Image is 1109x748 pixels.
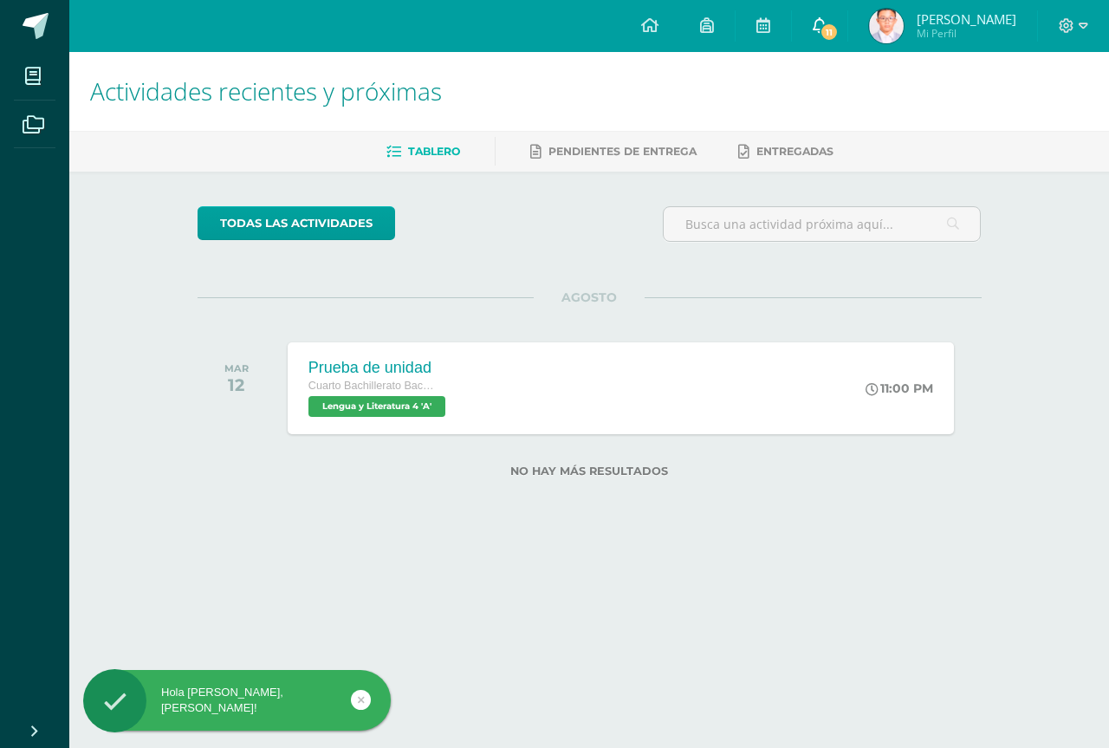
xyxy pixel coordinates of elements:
[198,206,395,240] a: todas las Actividades
[90,75,442,107] span: Actividades recientes y próximas
[917,10,1016,28] span: [PERSON_NAME]
[664,207,981,241] input: Busca una actividad próxima aquí...
[408,145,460,158] span: Tablero
[738,138,833,166] a: Entregadas
[308,359,450,377] div: Prueba de unidad
[198,465,982,478] label: No hay más resultados
[83,685,391,716] div: Hola [PERSON_NAME], [PERSON_NAME]!
[224,362,249,374] div: MAR
[548,145,697,158] span: Pendientes de entrega
[866,381,933,396] div: 11:00 PM
[308,396,445,417] span: Lengua y Literatura 4 'A'
[917,26,1016,41] span: Mi Perfil
[386,138,460,166] a: Tablero
[756,145,833,158] span: Entregadas
[530,138,697,166] a: Pendientes de entrega
[534,289,645,305] span: AGOSTO
[869,9,904,43] img: 5895d0155528803d831cf451b55b8c09.png
[308,380,438,392] span: Cuarto Bachillerato Bachillerato en CCLL con Orientación en Diseño Gráfico
[820,23,839,42] span: 11
[224,374,249,395] div: 12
